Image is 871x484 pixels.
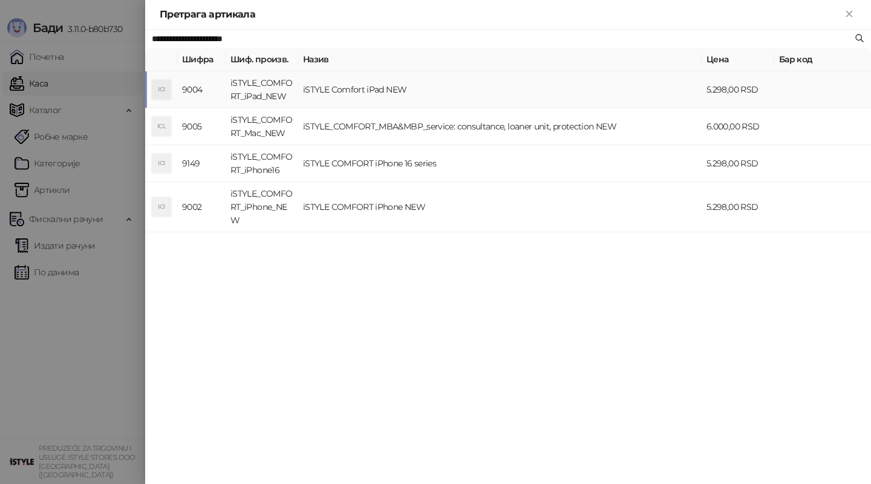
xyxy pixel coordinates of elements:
td: 9005 [177,108,226,145]
td: iSTYLE_COMFORT_iPad_NEW [226,71,298,108]
td: iSTYLE COMFORT iPhone 16 series [298,145,702,182]
th: Шиф. произв. [226,48,298,71]
td: iSTYLE_COMFORT_iPhone16 [226,145,298,182]
button: Close [842,7,856,22]
td: 5.298,00 RSD [702,182,774,232]
td: 6.000,00 RSD [702,108,774,145]
th: Цена [702,48,774,71]
td: iSTYLE COMFORT iPhone NEW [298,182,702,232]
td: 9002 [177,182,226,232]
div: ICI [152,154,171,173]
td: iSTYLE Comfort iPad NEW [298,71,702,108]
td: iSTYLE_COMFORT_MBA&MBP_service: consultance, loaner unit, protection NEW [298,108,702,145]
td: 5.298,00 RSD [702,145,774,182]
th: Назив [298,48,702,71]
div: ICI [152,197,171,217]
td: iSTYLE_COMFORT_Mac_NEW [226,108,298,145]
div: Претрага артикала [160,7,842,22]
th: Шифра [177,48,226,71]
td: iSTYLE_COMFORT_iPhone_NEW [226,182,298,232]
div: ICL [152,117,171,136]
td: 9004 [177,71,226,108]
div: ICI [152,80,171,99]
td: 5.298,00 RSD [702,71,774,108]
td: 9149 [177,145,226,182]
th: Бар код [774,48,871,71]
